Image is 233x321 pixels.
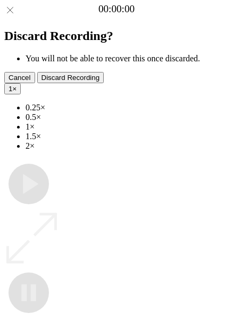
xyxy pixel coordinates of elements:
[26,122,229,132] li: 1×
[26,103,229,113] li: 0.25×
[37,72,104,83] button: Discard Recording
[26,141,229,151] li: 2×
[4,29,229,43] h2: Discard Recording?
[26,113,229,122] li: 0.5×
[26,132,229,141] li: 1.5×
[4,72,35,83] button: Cancel
[9,85,12,93] span: 1
[4,83,21,94] button: 1×
[98,3,135,15] a: 00:00:00
[26,54,229,63] li: You will not be able to recover this once discarded.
